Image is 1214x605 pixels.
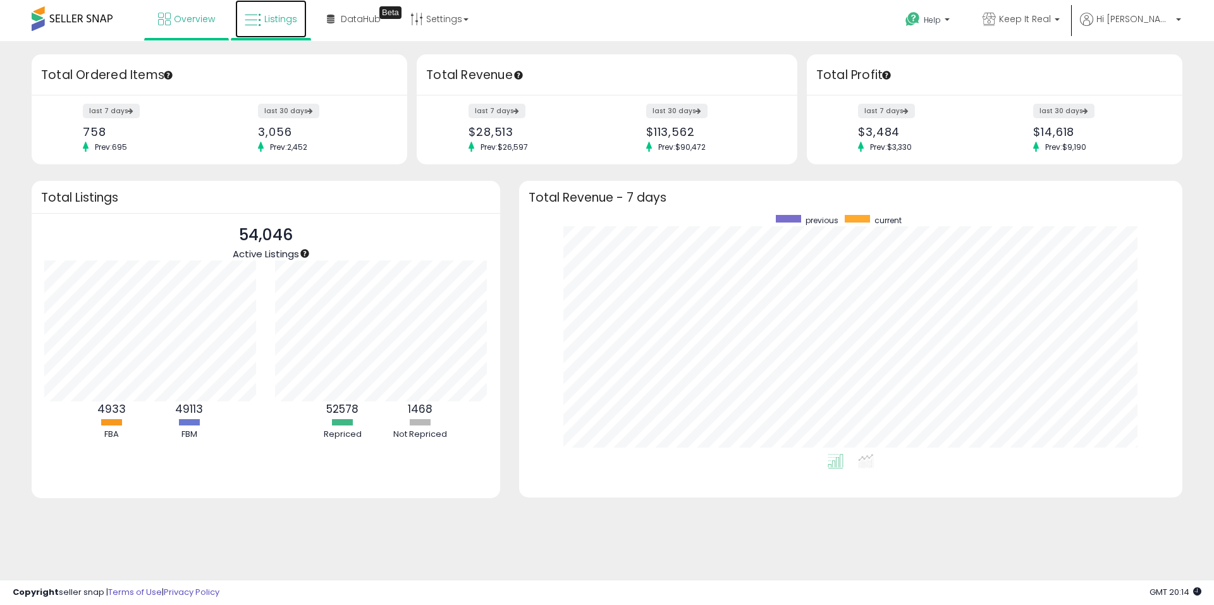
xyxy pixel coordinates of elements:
span: Listings [264,13,297,25]
span: Prev: $9,190 [1039,142,1093,152]
b: 1468 [408,401,432,417]
span: Prev: 695 [89,142,133,152]
h3: Total Profit [816,66,1173,84]
div: Tooltip anchor [162,70,174,81]
label: last 30 days [646,104,708,118]
div: FBM [151,429,227,441]
span: current [874,215,902,226]
span: Prev: $3,330 [864,142,918,152]
h3: Total Revenue - 7 days [529,193,1173,202]
b: 49113 [175,401,203,417]
div: $28,513 [469,125,598,138]
label: last 7 days [858,104,915,118]
span: previous [806,215,838,226]
label: last 30 days [1033,104,1094,118]
span: Help [924,15,941,25]
div: 758 [83,125,210,138]
label: last 7 days [469,104,525,118]
div: 3,056 [258,125,385,138]
p: 54,046 [233,223,299,247]
div: Tooltip anchor [379,6,402,19]
h3: Total Ordered Items [41,66,398,84]
div: $113,562 [646,125,775,138]
div: Tooltip anchor [513,70,524,81]
div: $3,484 [858,125,985,138]
b: 4933 [97,401,126,417]
b: 52578 [326,401,359,417]
span: DataHub [341,13,381,25]
span: Hi [PERSON_NAME] [1096,13,1172,25]
a: Hi [PERSON_NAME] [1080,13,1181,41]
div: $14,618 [1033,125,1160,138]
div: Repriced [305,429,381,441]
span: Active Listings [233,247,299,260]
span: Keep It Real [999,13,1051,25]
i: Get Help [905,11,921,27]
h3: Total Revenue [426,66,788,84]
span: Overview [174,13,215,25]
label: last 7 days [83,104,140,118]
div: Not Repriced [383,429,458,441]
label: last 30 days [258,104,319,118]
div: Tooltip anchor [299,248,310,259]
div: Tooltip anchor [881,70,892,81]
span: Prev: $26,597 [474,142,534,152]
h3: Total Listings [41,193,491,202]
span: Prev: 2,452 [264,142,314,152]
a: Help [895,2,962,41]
div: FBA [73,429,149,441]
span: Prev: $90,472 [652,142,712,152]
